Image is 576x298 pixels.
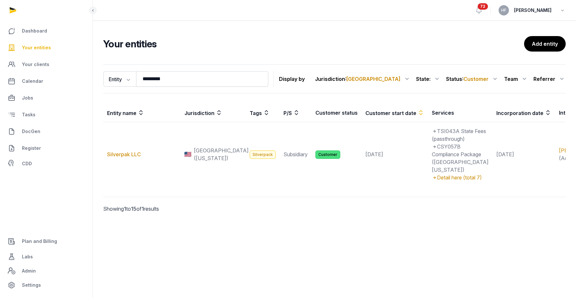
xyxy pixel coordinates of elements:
[432,174,489,181] div: Detail here (total 7)
[280,122,312,187] td: Subsidiary
[345,75,401,83] span: :
[446,74,499,84] div: Status
[499,5,509,15] button: HF
[462,75,489,83] span: :
[362,122,428,187] td: [DATE]
[107,151,141,158] a: Silverpak LLC
[362,104,428,122] th: Customer start date
[103,71,136,87] button: Entity
[432,128,486,142] span: TSI043A State Fees (passthrough)
[5,90,87,106] a: Jobs
[124,206,126,212] span: 1
[22,160,32,168] span: CDD
[22,27,47,35] span: Dashboard
[22,77,43,85] span: Calendar
[5,57,87,72] a: Your clients
[315,150,340,159] span: Customer
[312,104,362,122] th: Customer status
[246,104,280,122] th: Tags
[22,94,33,102] span: Jobs
[22,111,35,119] span: Tasks
[432,143,489,173] span: CSY057B Compliance Package ([GEOGRAPHIC_DATA] [US_STATE])
[22,281,41,289] span: Settings
[533,74,566,84] div: Referrer
[5,107,87,122] a: Tasks
[103,38,524,50] h2: Your entities
[5,23,87,39] a: Dashboard
[501,8,506,12] span: HF
[524,36,566,52] a: Add entity
[504,74,528,84] div: Team
[279,74,305,84] p: Display by
[5,157,87,170] a: CDD
[103,197,211,220] p: Showing to of results
[142,206,144,212] span: 1
[22,144,41,152] span: Register
[492,104,555,122] th: Incorporation date
[22,44,51,52] span: Your entities
[514,6,551,14] span: [PERSON_NAME]
[5,124,87,139] a: DocGen
[131,206,136,212] span: 15
[429,75,431,83] span: :
[5,234,87,249] a: Plan and Billing
[5,140,87,156] a: Register
[492,122,555,187] td: [DATE]
[478,3,488,10] span: 72
[181,104,246,122] th: Jurisdiction
[416,74,441,84] div: State
[463,76,489,82] span: Customer
[5,40,87,55] a: Your entities
[250,150,276,159] span: Silverpack
[194,147,249,162] span: [GEOGRAPHIC_DATA] ([US_STATE])
[5,249,87,264] a: Labs
[22,128,40,135] span: DocGen
[22,61,49,68] span: Your clients
[428,104,492,122] th: Services
[346,76,401,82] span: [GEOGRAPHIC_DATA]
[22,237,57,245] span: Plan and Billing
[5,264,87,277] a: Admin
[22,267,36,275] span: Admin
[103,104,181,122] th: Entity name
[5,73,87,89] a: Calendar
[5,277,87,293] a: Settings
[22,253,33,261] span: Labs
[315,74,411,84] div: Jurisdiction
[280,104,312,122] th: P/S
